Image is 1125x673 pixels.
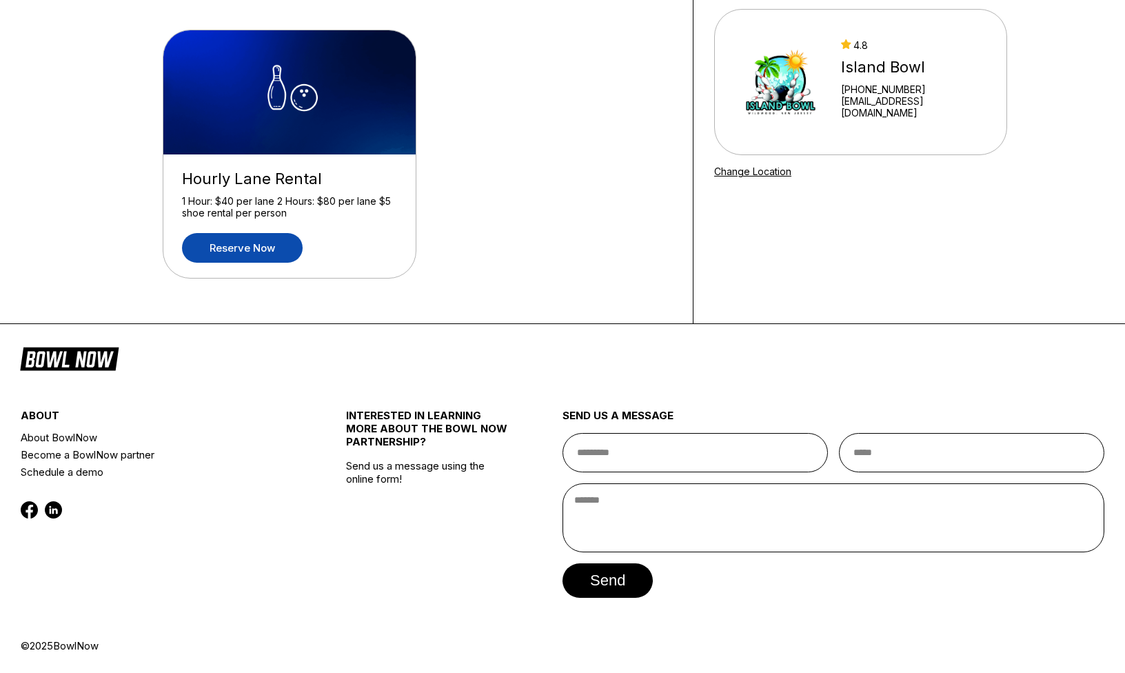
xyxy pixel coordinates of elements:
a: Schedule a demo [21,463,292,481]
div: 1 Hour: $40 per lane 2 Hours: $80 per lane $5 shoe rental per person [182,195,397,219]
img: Island Bowl [733,30,829,134]
div: about [21,409,292,429]
img: Hourly Lane Rental [163,30,417,154]
a: Reserve now [182,233,303,263]
div: INTERESTED IN LEARNING MORE ABOUT THE BOWL NOW PARTNERSHIP? [346,409,509,459]
a: About BowlNow [21,429,292,446]
button: send [562,563,653,598]
div: 4.8 [841,39,989,51]
div: [PHONE_NUMBER] [841,83,989,95]
div: Island Bowl [841,58,989,77]
a: Change Location [714,165,791,177]
div: Send us a message using the online form! [346,379,509,639]
div: send us a message [562,409,1104,433]
a: Become a BowlNow partner [21,446,292,463]
div: © 2025 BowlNow [21,639,1104,652]
div: Hourly Lane Rental [182,170,397,188]
a: [EMAIL_ADDRESS][DOMAIN_NAME] [841,95,989,119]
